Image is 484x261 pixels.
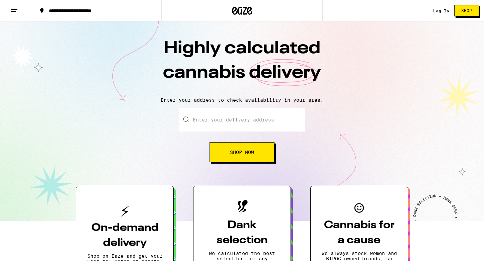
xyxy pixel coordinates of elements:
h3: Cannabis for a cause [321,218,397,248]
h3: Dank selection [204,218,280,248]
a: Shop [449,5,484,16]
button: Shop [454,5,479,16]
p: Enter your address to check availability in your area. [7,97,477,103]
h3: On-demand delivery [87,221,163,251]
a: Log In [433,9,449,13]
button: Shop Now [210,142,274,162]
h1: Highly calculated cannabis delivery [125,36,359,92]
input: Enter your delivery address [179,108,305,132]
span: Shop Now [230,150,254,155]
span: Shop [461,9,472,13]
